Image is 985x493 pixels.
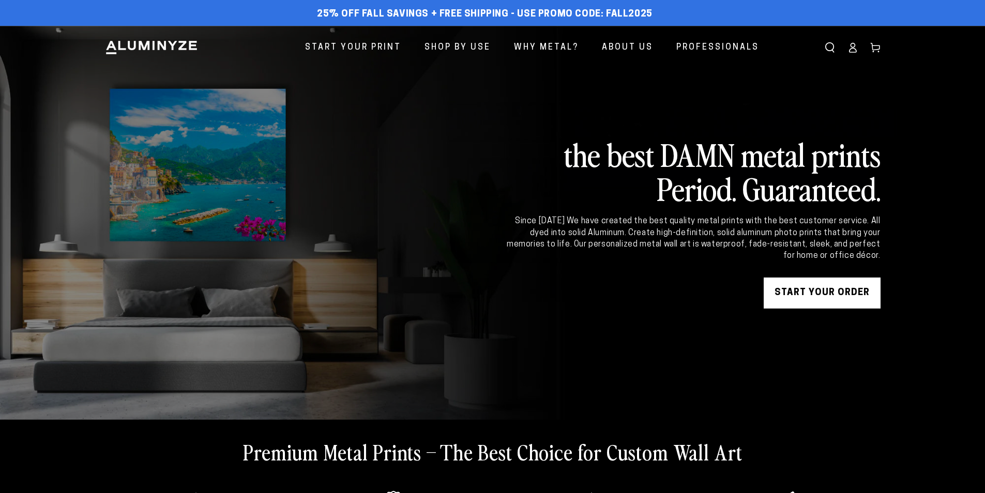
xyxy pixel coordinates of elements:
[297,34,409,61] a: Start Your Print
[602,40,653,55] span: About Us
[764,278,881,309] a: START YOUR Order
[317,9,653,20] span: 25% off FALL Savings + Free Shipping - Use Promo Code: FALL2025
[676,40,759,55] span: Professionals
[505,215,881,262] div: Since [DATE] We have created the best quality metal prints with the best customer service. All dy...
[305,40,401,55] span: Start Your Print
[417,34,498,61] a: Shop By Use
[669,34,767,61] a: Professionals
[425,40,491,55] span: Shop By Use
[594,34,661,61] a: About Us
[105,40,198,55] img: Aluminyze
[506,34,586,61] a: Why Metal?
[514,40,579,55] span: Why Metal?
[819,36,841,59] summary: Search our site
[243,438,742,465] h2: Premium Metal Prints – The Best Choice for Custom Wall Art
[505,137,881,205] h2: the best DAMN metal prints Period. Guaranteed.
